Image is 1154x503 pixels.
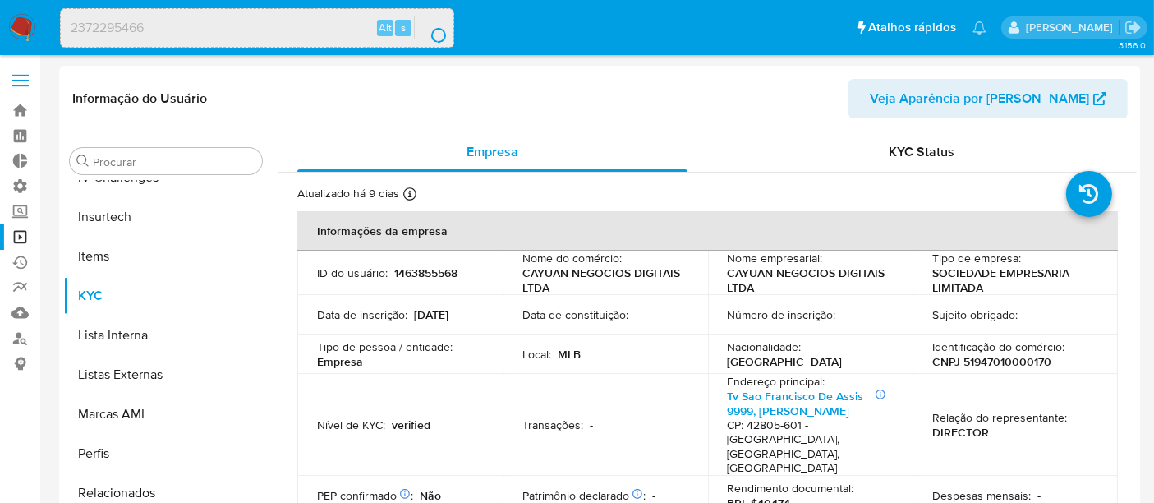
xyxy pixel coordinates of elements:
p: Nacionalidade : [728,339,802,354]
p: Empresa [317,354,363,369]
span: Atalhos rápidos [868,19,956,36]
p: MLB [558,347,581,362]
p: - [652,488,655,503]
p: SOCIEDADE EMPRESARIA LIMITADA [932,265,1092,295]
span: Veja Aparência por [PERSON_NAME] [870,79,1089,118]
p: - [1024,307,1028,322]
button: Items [63,237,269,276]
p: Nome empresarial : [728,251,823,265]
p: Patrimônio declarado : [522,488,646,503]
p: CAYUAN NEGOCIOS DIGITAIS LTDA [728,265,887,295]
button: Procurar [76,155,90,168]
p: verified [392,418,430,432]
p: Rendimento documental : [728,481,854,496]
p: Identificação do comércio : [932,339,1064,354]
p: 1463855568 [394,265,457,280]
button: search-icon [414,16,448,39]
button: Insurtech [63,197,269,237]
span: KYC Status [890,142,955,161]
p: Despesas mensais : [932,488,1031,503]
p: Tipo de empresa : [932,251,1021,265]
th: Informações da empresa [297,211,1118,251]
button: Veja Aparência por [PERSON_NAME] [848,79,1128,118]
p: - [635,307,638,322]
p: Nome do comércio : [522,251,622,265]
p: DIRECTOR [932,425,989,440]
h1: Informação do Usuário [72,90,207,107]
p: Nível de KYC : [317,418,385,432]
p: Data de inscrição : [317,307,407,322]
p: - [1037,488,1041,503]
a: Sair [1124,19,1142,36]
p: CNPJ 51947010000170 [932,354,1051,369]
p: Não [420,488,441,503]
p: alexandra.macedo@mercadolivre.com [1026,20,1119,35]
p: ID do usuário : [317,265,388,280]
p: Atualizado há 9 dias [297,186,399,201]
p: Número de inscrição : [728,307,836,322]
p: Sujeito obrigado : [932,307,1018,322]
button: KYC [63,276,269,316]
span: Alt [379,20,392,35]
p: Relação do representante : [932,410,1067,425]
p: - [843,307,846,322]
a: Notificações [972,21,986,35]
input: Procurar [93,155,255,169]
p: Transações : [522,418,583,432]
span: s [401,20,406,35]
p: - [590,418,593,432]
p: PEP confirmado : [317,488,413,503]
span: Empresa [467,142,518,161]
a: Tv Sao Francisco De Assis 9999, [PERSON_NAME] [728,388,864,419]
p: CAYUAN NEGOCIOS DIGITAIS LTDA [522,265,682,295]
p: [DATE] [414,307,448,322]
p: [GEOGRAPHIC_DATA] [728,354,843,369]
button: Listas Externas [63,355,269,395]
h4: CP: 42805-601 - [GEOGRAPHIC_DATA], [GEOGRAPHIC_DATA], [GEOGRAPHIC_DATA] [728,418,887,476]
button: Lista Interna [63,316,269,355]
p: Endereço principal : [728,374,825,389]
button: Marcas AML [63,395,269,434]
p: Tipo de pessoa / entidade : [317,339,453,354]
input: Pesquise usuários ou casos... [61,17,453,39]
p: Data de constituição : [522,307,628,322]
button: Perfis [63,434,269,473]
p: Local : [522,347,551,362]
